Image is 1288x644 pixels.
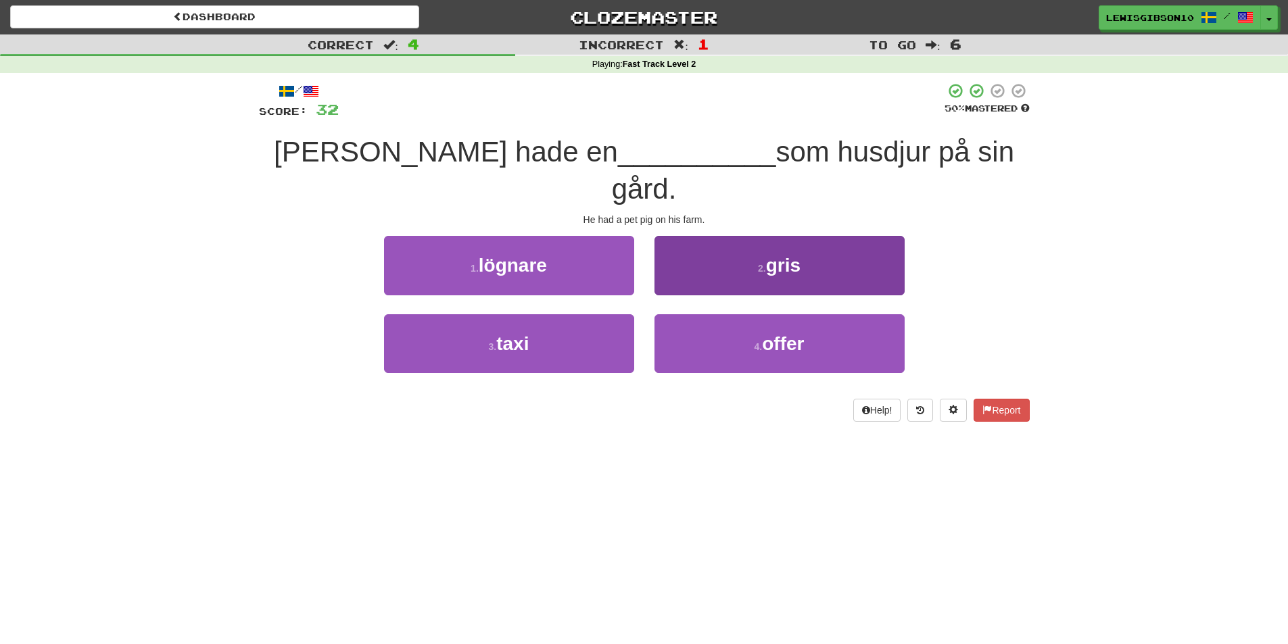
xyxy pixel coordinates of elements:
span: 50 % [945,103,965,114]
span: taxi [496,333,529,354]
span: som husdjur på sin gård. [612,136,1014,205]
span: 32 [316,101,339,118]
button: Help! [853,399,901,422]
span: 6 [950,36,961,52]
strong: Fast Track Level 2 [623,59,696,69]
span: To go [869,38,916,51]
div: He had a pet pig on his farm. [259,213,1030,226]
span: 4 [408,36,419,52]
span: Score: [259,105,308,117]
a: Clozemaster [439,5,849,29]
small: 1 . [471,263,479,274]
a: Dashboard [10,5,419,28]
button: 4.offer [654,314,905,373]
div: Mastered [945,103,1030,115]
a: lewisgibson10 / [1099,5,1261,30]
span: 1 [698,36,709,52]
div: / [259,82,339,99]
span: [PERSON_NAME] hade en [274,136,618,168]
button: 1.lögnare [384,236,634,295]
span: lewisgibson10 [1106,11,1194,24]
span: : [673,39,688,51]
button: 2.gris [654,236,905,295]
button: Report [974,399,1029,422]
span: Correct [308,38,374,51]
span: Incorrect [579,38,664,51]
button: 3.taxi [384,314,634,373]
small: 4 . [755,341,763,352]
span: gris [766,255,801,276]
button: Round history (alt+y) [907,399,933,422]
span: lögnare [479,255,547,276]
span: / [1224,11,1231,20]
span: : [383,39,398,51]
small: 3 . [489,341,497,352]
small: 2 . [758,263,766,274]
span: offer [762,333,804,354]
span: : [926,39,940,51]
span: __________ [618,136,776,168]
